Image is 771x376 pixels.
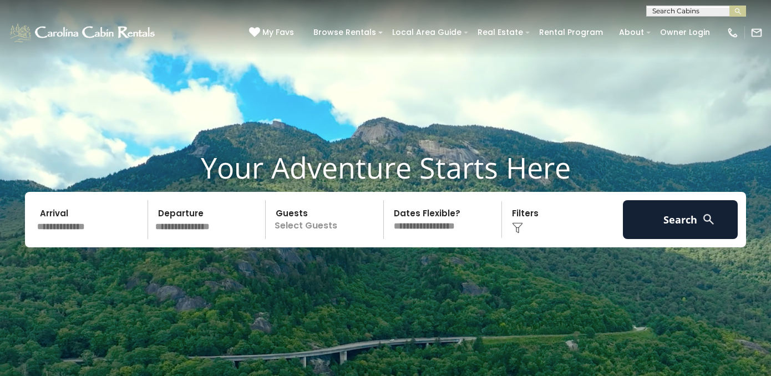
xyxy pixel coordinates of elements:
a: Browse Rentals [308,24,382,41]
img: White-1-1-2.png [8,22,158,44]
button: Search [623,200,738,239]
a: My Favs [249,27,297,39]
img: phone-regular-white.png [727,27,739,39]
a: Rental Program [534,24,608,41]
a: Real Estate [472,24,529,41]
h1: Your Adventure Starts Here [8,150,763,185]
a: Owner Login [655,24,716,41]
span: My Favs [262,27,294,38]
p: Select Guests [269,200,383,239]
img: mail-regular-white.png [750,27,763,39]
a: Local Area Guide [387,24,467,41]
img: search-regular-white.png [702,212,716,226]
img: filter--v1.png [512,222,523,233]
a: About [613,24,650,41]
